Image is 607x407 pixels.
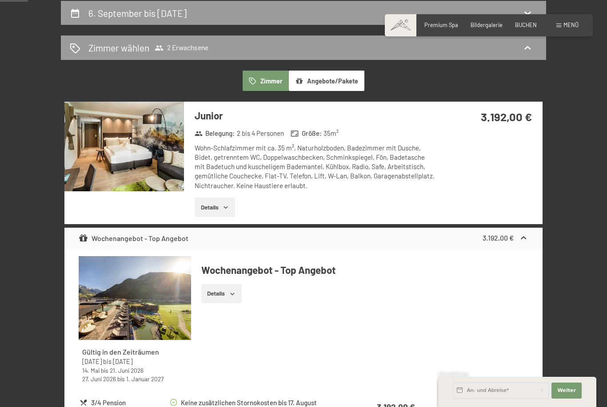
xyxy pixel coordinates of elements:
strong: Größe : [291,129,322,138]
span: 2 Erwachsene [155,43,208,52]
div: bis [82,357,188,366]
button: Details [201,284,242,304]
button: Details [195,198,235,217]
a: Bildergalerie [471,21,503,28]
div: Wohn-Schlafzimmer mit ca. 35 m², Naturholzboden, Badezimmer mit Dusche, Bidet, getrenntem WC, Dop... [195,143,435,190]
a: Premium Spa [424,21,458,28]
strong: 3.192,00 € [483,233,514,242]
div: bis [82,366,188,375]
time: 10.08.2025 [82,358,102,365]
h2: Zimmer wählen [88,41,149,54]
button: Weiter [551,383,582,399]
strong: Gültig in den Zeiträumen [82,348,159,356]
strong: Belegung : [195,129,235,138]
span: Schnellanfrage [438,371,469,377]
button: Angebote/Pakete [289,71,364,91]
img: mss_renderimg.php [79,256,191,340]
span: Menü [563,21,579,28]
time: 21.06.2026 [110,367,144,374]
time: 27.06.2026 [82,375,116,383]
span: Weiter [557,387,576,394]
div: Wochenangebot - Top Angebot [79,233,188,244]
time: 12.04.2026 [113,358,132,365]
time: 14.05.2026 [82,367,100,374]
div: bis [82,375,188,383]
strong: 3.192,00 € [481,110,532,123]
span: 35 m² [323,129,339,138]
div: Wochenangebot - Top Angebot3.192,00 € [64,228,543,249]
span: 2 bis 4 Personen [237,129,284,138]
img: mss_renderimg.php [64,102,184,191]
button: Zimmer [243,71,289,91]
h3: Junior [195,109,435,122]
h4: Wochenangebot - Top Angebot [201,263,528,277]
h2: 6. September bis [DATE] [88,8,187,19]
time: 01.01.2027 [126,375,164,383]
a: BUCHEN [515,21,537,28]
